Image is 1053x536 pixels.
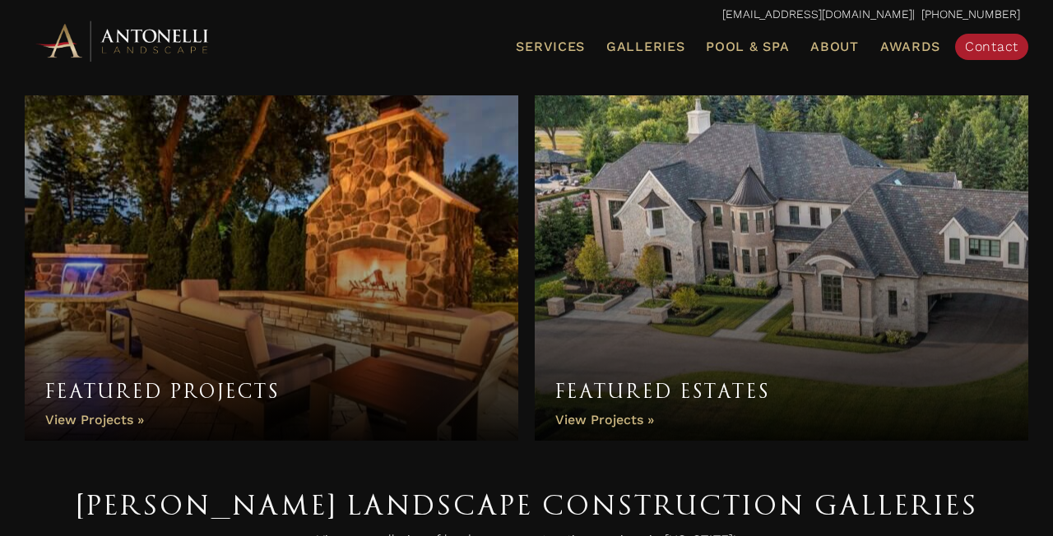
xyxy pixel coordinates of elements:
a: [EMAIL_ADDRESS][DOMAIN_NAME] [722,7,912,21]
span: Awards [880,39,940,54]
span: Contact [965,39,1018,54]
a: Services [509,36,591,58]
span: About [810,40,859,53]
a: Awards [874,36,947,58]
span: Services [516,40,585,53]
a: Galleries [600,36,691,58]
span: Pool & Spa [706,39,789,54]
a: About [804,36,865,58]
span: Galleries [606,39,684,54]
img: Antonelli Horizontal Logo [33,18,214,63]
a: Contact [955,34,1028,60]
h1: [PERSON_NAME] Landscape Construction Galleries [33,482,1020,528]
a: Pool & Spa [699,36,796,58]
p: | [PHONE_NUMBER] [33,4,1020,25]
